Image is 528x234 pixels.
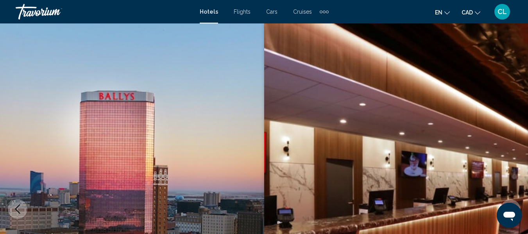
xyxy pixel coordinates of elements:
[497,203,522,228] iframe: Bouton de lancement de la fenêtre de messagerie
[462,9,473,16] span: CAD
[266,9,277,15] a: Cars
[200,9,218,15] a: Hotels
[435,9,442,16] span: en
[435,7,450,18] button: Change language
[501,199,520,219] button: Next image
[462,7,480,18] button: Change currency
[498,8,507,16] span: CL
[320,5,329,18] button: Extra navigation items
[234,9,251,15] a: Flights
[16,4,192,20] a: Travorium
[8,199,27,219] button: Previous image
[293,9,312,15] a: Cruises
[492,4,512,20] button: User Menu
